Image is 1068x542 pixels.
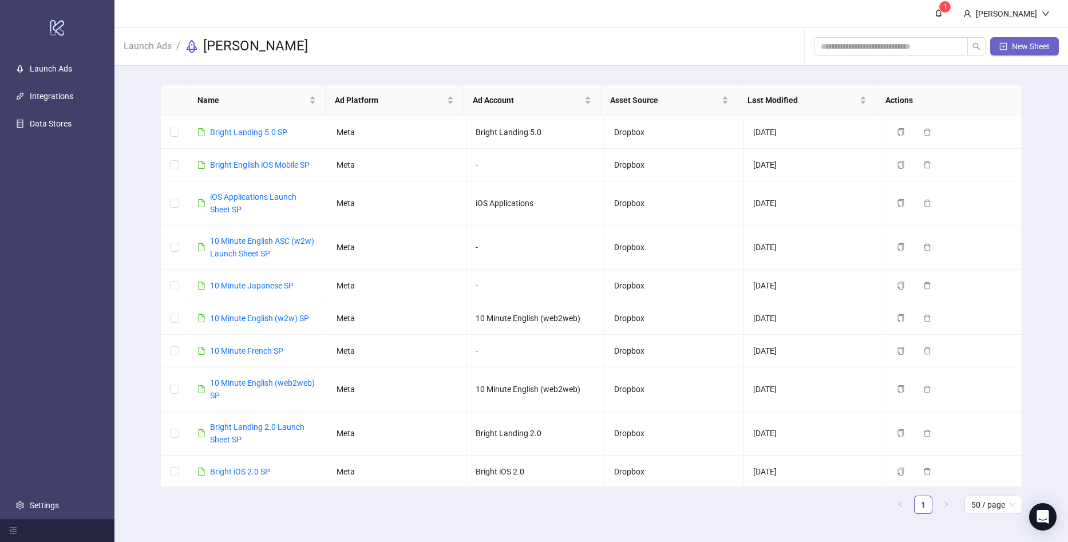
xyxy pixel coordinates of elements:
td: Dropbox [605,412,744,456]
span: New Sheet [1012,42,1050,51]
a: 10 Minute Japanese SP [210,281,294,290]
td: Dropbox [605,335,744,367]
span: delete [923,347,931,355]
a: Launch Ads [121,39,174,52]
span: delete [923,282,931,290]
span: copy [897,282,905,290]
td: [DATE] [744,367,883,412]
td: Dropbox [605,367,744,412]
td: Meta [327,456,466,488]
th: Asset Source [601,85,738,116]
span: copy [897,199,905,207]
td: 10 Minute English (web2web) [466,302,606,335]
span: right [943,501,950,508]
td: Meta [327,149,466,181]
span: file [197,128,205,136]
span: left [897,501,904,508]
span: Last Modified [747,94,857,106]
td: Bright Landing 2.0 [466,412,606,456]
span: file [197,161,205,169]
td: Meta [327,116,466,149]
span: copy [897,314,905,322]
th: Ad Platform [326,85,463,116]
a: Launch Ads [30,64,72,73]
td: - [466,225,606,270]
span: delete [923,385,931,393]
li: Previous Page [891,496,909,514]
span: copy [897,385,905,393]
span: user [963,10,971,18]
span: search [972,42,980,50]
div: [PERSON_NAME] [971,7,1042,20]
span: file [197,199,205,207]
span: 1 [943,3,947,11]
span: Asset Source [610,94,719,106]
span: copy [897,347,905,355]
td: Meta [327,302,466,335]
td: Bright Landing 5.0 [466,116,606,149]
a: 10 Minute English (web2web) SP [210,378,315,400]
span: file [197,385,205,393]
td: Dropbox [605,149,744,181]
span: 50 / page [971,496,1015,513]
a: Bright English iOS Mobile SP [210,160,310,169]
span: file [197,282,205,290]
td: [DATE] [744,302,883,335]
a: 10 Minute French SP [210,346,283,355]
td: [DATE] [744,270,883,302]
li: 1 [914,496,932,514]
span: rocket [185,39,199,53]
th: Ad Account [464,85,601,116]
div: Open Intercom Messenger [1029,503,1057,531]
span: plus-square [999,42,1007,50]
span: file [197,429,205,437]
div: Page Size [964,496,1022,514]
td: [DATE] [744,335,883,367]
span: copy [897,128,905,136]
td: Dropbox [605,270,744,302]
span: down [1042,10,1050,18]
td: [DATE] [744,181,883,225]
span: Ad Platform [335,94,444,106]
td: Meta [327,412,466,456]
td: Meta [327,335,466,367]
sup: 1 [939,1,951,13]
span: delete [923,429,931,437]
a: Data Stores [30,119,72,128]
a: 10 Minute English (w2w) SP [210,314,309,323]
h3: [PERSON_NAME] [203,37,308,56]
button: right [937,496,955,514]
th: Actions [876,85,1014,116]
span: Name [197,94,307,106]
span: file [197,314,205,322]
td: Bright iOS 2.0 [466,456,606,488]
th: Last Modified [738,85,876,116]
button: New Sheet [990,37,1059,56]
td: [DATE] [744,456,883,488]
span: file [197,243,205,251]
li: / [176,37,180,56]
span: delete [923,199,931,207]
td: - [466,335,606,367]
td: iOS Applications [466,181,606,225]
td: Dropbox [605,302,744,335]
a: Settings [30,501,59,510]
td: Meta [327,181,466,225]
td: Dropbox [605,456,744,488]
span: menu-fold [9,527,17,535]
span: delete [923,314,931,322]
td: [DATE] [744,225,883,270]
th: Name [188,85,326,116]
td: [DATE] [744,149,883,181]
a: Bright Landing 2.0 Launch Sheet SP [210,422,304,444]
a: Bright iOS 2.0 SP [210,467,270,476]
a: 10 Minute English ASC (w2w) Launch Sheet SP [210,236,314,258]
span: copy [897,243,905,251]
span: file [197,347,205,355]
td: - [466,149,606,181]
td: Dropbox [605,225,744,270]
span: delete [923,128,931,136]
button: left [891,496,909,514]
td: [DATE] [744,412,883,456]
a: 1 [915,496,932,513]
